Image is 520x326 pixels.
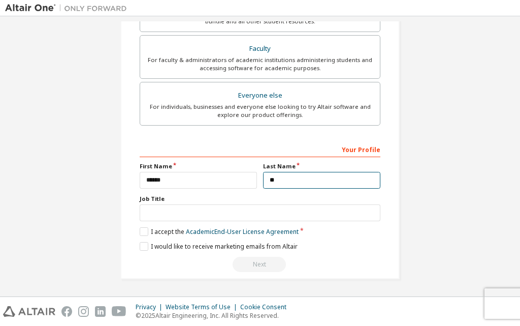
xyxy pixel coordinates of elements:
a: Academic End-User License Agreement [186,227,299,236]
div: Your Profile [140,141,380,157]
label: First Name [140,162,257,170]
label: Job Title [140,195,380,203]
img: Altair One [5,3,132,13]
img: linkedin.svg [95,306,106,317]
div: Privacy [136,303,166,311]
div: Everyone else [146,88,374,103]
img: facebook.svg [61,306,72,317]
label: Last Name [263,162,380,170]
img: altair_logo.svg [3,306,55,317]
div: For individuals, businesses and everyone else looking to try Altair software and explore our prod... [146,103,374,119]
div: Cookie Consent [240,303,292,311]
p: © 2025 Altair Engineering, Inc. All Rights Reserved. [136,311,292,320]
img: youtube.svg [112,306,126,317]
label: I accept the [140,227,299,236]
div: Faculty [146,42,374,56]
label: I would like to receive marketing emails from Altair [140,242,298,251]
div: Read and acccept EULA to continue [140,257,380,272]
div: Website Terms of Use [166,303,240,311]
div: For faculty & administrators of academic institutions administering students and accessing softwa... [146,56,374,72]
img: instagram.svg [78,306,89,317]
